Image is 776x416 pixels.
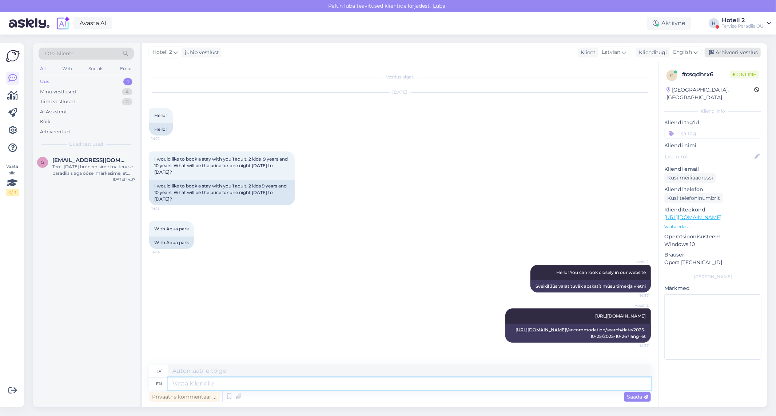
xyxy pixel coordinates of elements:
[556,270,646,275] span: Hello! You can look closely in our website
[578,49,596,56] div: Klient
[40,98,76,105] div: Tiimi vestlused
[122,98,132,105] div: 0
[45,50,74,57] span: Otsi kliente
[149,123,173,136] div: Hello!
[627,393,648,400] span: Saada
[709,18,719,28] div: H
[39,64,47,73] div: All
[664,165,761,173] p: Kliendi email
[621,259,649,264] span: Hotell 2
[123,78,132,85] div: 1
[182,49,219,56] div: juhib vestlust
[636,49,667,56] div: Klienditugi
[664,119,761,126] p: Kliendi tag'id
[69,141,103,148] span: Uued vestlused
[40,108,67,116] div: AI Assistent
[55,16,71,31] img: explore-ai
[40,128,70,136] div: Arhiveeritud
[664,173,716,183] div: Küsi meiliaadressi
[664,128,761,139] input: Lisa tag
[666,86,754,101] div: [GEOGRAPHIC_DATA], [GEOGRAPHIC_DATA]
[52,163,135,177] div: Tere! [DATE] broneerisime toa tervise paradiisis aga öösel märkasime, et meie broneeritd lai kahe...
[154,113,167,118] span: Hello!
[61,64,73,73] div: Web
[152,48,172,56] span: Hotell 2
[149,392,220,402] div: Privaatne kommentaar
[664,142,761,149] p: Kliendi nimi
[157,365,162,377] div: lv
[156,377,162,390] div: en
[149,237,194,249] div: With Aqua park
[705,48,761,57] div: Arhiveeri vestlus
[113,177,135,182] div: [DATE] 14:37
[664,108,761,114] div: Kliendi info
[151,206,179,211] span: 14:13
[87,64,105,73] div: Socials
[151,249,179,255] span: 14:14
[621,303,649,308] span: Hotell 2
[122,88,132,96] div: 4
[664,214,721,221] a: [URL][DOMAIN_NAME]
[6,189,19,196] div: 0 / 3
[516,327,566,332] a: [URL][DOMAIN_NAME]
[119,64,134,73] div: Email
[722,23,764,29] div: Tervise Paradiis OÜ
[41,159,44,165] span: g
[664,251,761,259] p: Brauser
[621,293,649,298] span: 14:37
[149,89,651,96] div: [DATE]
[154,156,289,175] span: I would like to book a stay with you 1 adult, 2 kids 9 years and 10 years. What will be the price...
[664,186,761,193] p: Kliendi telefon
[151,136,179,141] span: 14:12
[730,70,759,78] span: Online
[505,324,651,343] div: !/accommodation/search/date/2025-10-25/2025-10-26?lang=et
[664,274,761,280] div: [PERSON_NAME]
[73,17,112,29] a: Avasta AI
[722,17,772,29] a: Hotell 2Tervise Paradiis OÜ
[664,284,761,292] p: Märkmed
[664,206,761,214] p: Klienditeekond
[722,17,764,23] div: Hotell 2
[149,74,651,80] div: Vestlus algas
[665,153,753,161] input: Lisa nimi
[40,88,76,96] div: Minu vestlused
[621,343,649,348] span: 14:37
[673,48,692,56] span: English
[6,49,20,63] img: Askly Logo
[40,78,49,85] div: Uus
[664,241,761,248] p: Windows 10
[6,163,19,196] div: Vaata siia
[664,259,761,266] p: Opera [TECHNICAL_ID]
[670,73,674,78] span: c
[149,180,295,205] div: I would like to book a stay with you 1 adult, 2 kids 9 years and 10 years. What will be the price...
[647,17,691,30] div: Aktiivne
[40,118,51,125] div: Kõik
[664,233,761,241] p: Operatsioonisüsteem
[595,313,646,319] a: [URL][DOMAIN_NAME]
[52,157,128,163] span: gregorroop@gmail.com
[154,226,189,231] span: With Aqua park
[682,70,730,79] div: # csqdhrx6
[664,223,761,230] p: Vaata edasi ...
[664,193,723,203] div: Küsi telefoninumbrit
[530,280,651,292] div: Sveiki! Jūs varat tuvāk apskatīt mūsu tīmekļa vietni
[431,3,448,9] span: Luba
[602,48,620,56] span: Latvian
